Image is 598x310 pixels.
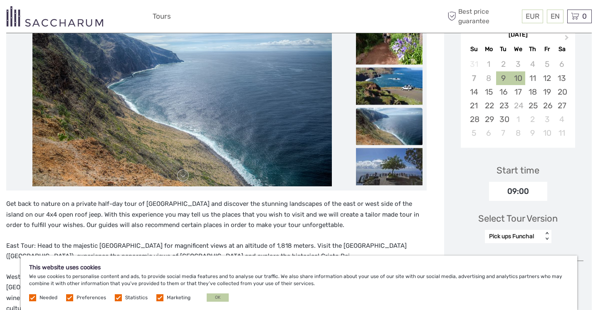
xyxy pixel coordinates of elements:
div: Choose Sunday, September 14th, 2025 [467,85,481,99]
div: Choose Thursday, September 25th, 2025 [525,99,540,112]
div: Choose Friday, October 3rd, 2025 [540,112,554,126]
div: Pick ups Funchal [489,232,539,241]
img: 43f50ddaa33d4de7adf56891b051cc08_slider_thumbnail.jpeg [356,108,423,145]
div: Choose Tuesday, September 9th, 2025 [496,71,511,85]
div: We [511,44,525,55]
div: Su [467,44,481,55]
img: 5957348e12f9495483219f47ce8652ee_slider_thumbnail.jpeg [356,68,423,105]
div: Not available Saturday, September 6th, 2025 [554,57,569,71]
div: Choose Monday, September 22nd, 2025 [482,99,496,112]
div: Choose Saturday, September 27th, 2025 [554,99,569,112]
div: Choose Monday, September 29th, 2025 [482,112,496,126]
div: Choose Sunday, October 5th, 2025 [467,126,481,140]
div: Choose Friday, September 26th, 2025 [540,99,554,112]
div: Choose Monday, September 15th, 2025 [482,85,496,99]
div: Choose Wednesday, October 1st, 2025 [511,112,525,126]
div: Choose Friday, October 10th, 2025 [540,126,554,140]
div: Choose Thursday, October 2nd, 2025 [525,112,540,126]
span: 0 [581,12,588,20]
img: 3281-7c2c6769-d4eb-44b0-bed6-48b5ed3f104e_logo_small.png [6,6,103,27]
label: Marketing [167,294,190,301]
div: Choose Thursday, September 18th, 2025 [525,85,540,99]
div: Not available Thursday, September 4th, 2025 [525,57,540,71]
div: Choose Tuesday, September 16th, 2025 [496,85,511,99]
button: OK [207,293,229,302]
div: Choose Friday, September 12th, 2025 [540,71,554,85]
div: Start time [497,164,539,177]
div: Sa [554,44,569,55]
div: Choose Saturday, September 13th, 2025 [554,71,569,85]
div: Select Tour Version [478,212,558,225]
div: 09:00 [489,182,547,201]
p: Get back to nature on a private half-day tour of [GEOGRAPHIC_DATA] and discover the stunning land... [6,199,427,231]
div: Not available Sunday, August 31st, 2025 [467,57,481,71]
div: Not available Tuesday, September 2nd, 2025 [496,57,511,71]
div: Choose Thursday, October 9th, 2025 [525,126,540,140]
div: Not available Friday, September 5th, 2025 [540,57,554,71]
div: Not available Wednesday, September 3rd, 2025 [511,57,525,71]
div: Not available Sunday, September 7th, 2025 [467,71,481,85]
div: month 2025-09 [463,57,572,140]
span: EUR [526,12,539,20]
div: Choose Tuesday, October 7th, 2025 [496,126,511,140]
label: Statistics [125,294,148,301]
div: Not available Monday, September 8th, 2025 [482,71,496,85]
p: East Tour: Head to the majestic [GEOGRAPHIC_DATA] for magnificent views at an altitude of 1,818 m... [6,241,427,262]
a: Tours [153,10,171,22]
h5: This website uses cookies [29,264,569,271]
button: Next Month [561,33,574,46]
div: Choose Sunday, September 21st, 2025 [467,99,481,112]
img: 5c7e52fdfb7141d9a154c796363bbf45_slider_thumbnail.jpeg [356,27,423,65]
label: Needed [40,294,57,301]
div: Choose Tuesday, September 30th, 2025 [496,112,511,126]
div: Choose Monday, October 6th, 2025 [482,126,496,140]
div: Th [525,44,540,55]
div: [DATE] [461,31,575,39]
div: Choose Sunday, September 28th, 2025 [467,112,481,126]
div: Fr [540,44,554,55]
div: Choose Thursday, September 11th, 2025 [525,71,540,85]
div: EN [547,10,563,23]
div: Choose Saturday, October 4th, 2025 [554,112,569,126]
div: We use cookies to personalise content and ads, to provide social media features and to analyse ou... [21,256,577,310]
p: We're away right now. Please check back later! [12,15,94,21]
div: Choose Wednesday, September 17th, 2025 [511,85,525,99]
div: Not available Wednesday, September 24th, 2025 [511,99,525,112]
div: Tu [496,44,511,55]
div: Choose Friday, September 19th, 2025 [540,85,554,99]
div: Mo [482,44,496,55]
div: < > [543,232,550,241]
div: Choose Wednesday, September 10th, 2025 [511,71,525,85]
div: Choose Wednesday, October 8th, 2025 [511,126,525,140]
label: Preferences [77,294,106,301]
img: 5c93a57c607842918486e40c6480aef9_slider_thumbnail.jpeg [356,148,423,186]
div: Not available Monday, September 1st, 2025 [482,57,496,71]
button: Open LiveChat chat widget [96,13,106,23]
div: Choose Saturday, September 20th, 2025 [554,85,569,99]
div: Choose Tuesday, September 23rd, 2025 [496,99,511,112]
div: Choose Saturday, October 11th, 2025 [554,126,569,140]
span: Best price guarantee [445,7,520,25]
